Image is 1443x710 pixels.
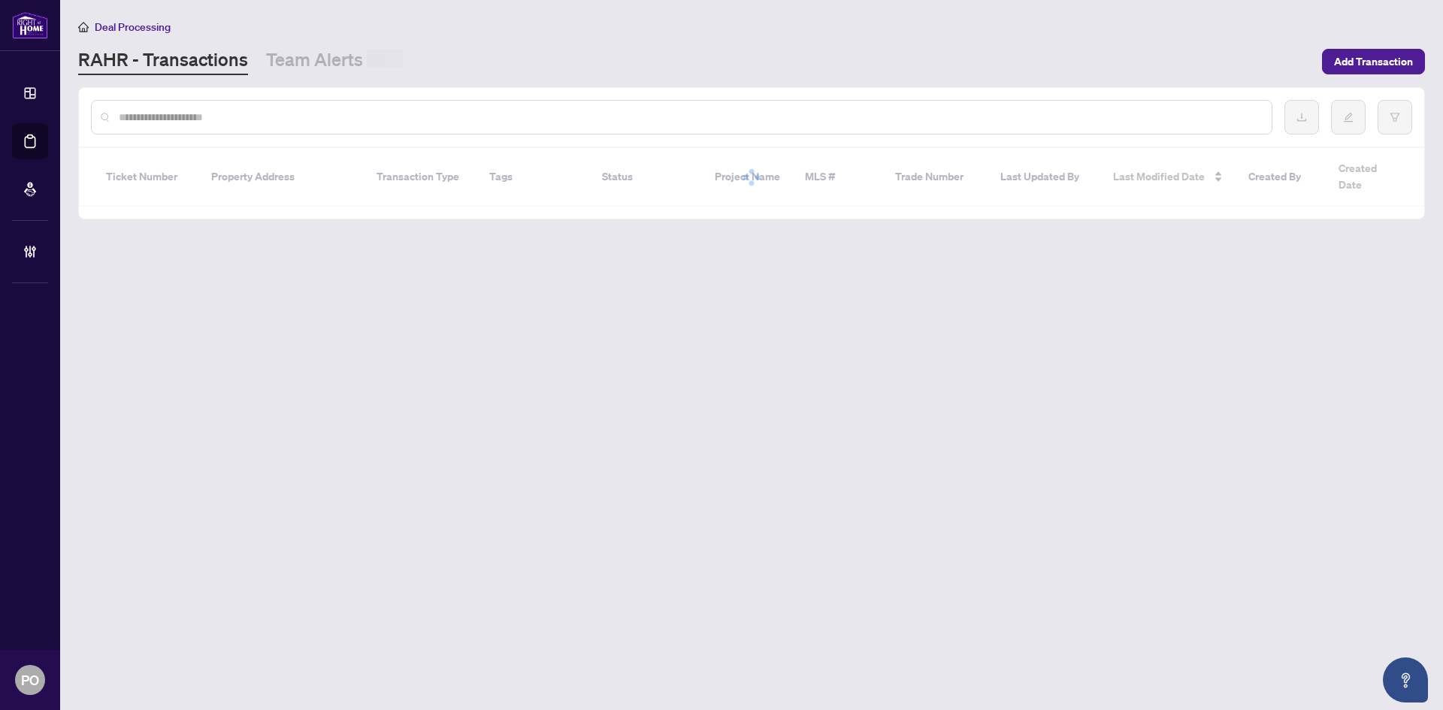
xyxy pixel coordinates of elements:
[95,20,171,34] span: Deal Processing
[78,47,248,75] a: RAHR - Transactions
[1378,100,1412,134] button: filter
[1334,50,1413,74] span: Add Transaction
[1331,100,1366,134] button: edit
[21,669,39,690] span: PO
[78,22,89,32] span: home
[266,47,403,75] a: Team Alerts
[1284,100,1319,134] button: download
[12,11,48,39] img: logo
[1322,49,1425,74] button: Add Transaction
[1383,657,1428,702] button: Open asap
